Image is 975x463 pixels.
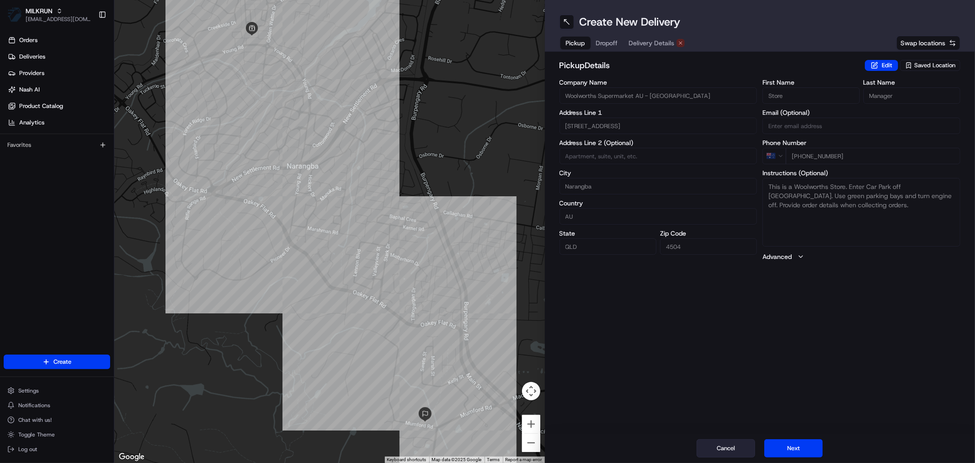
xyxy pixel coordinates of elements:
button: Map camera controls [522,382,540,400]
span: Create [53,358,71,366]
button: Chat with us! [4,414,110,426]
label: Company Name [559,79,757,86]
a: Product Catalog [4,99,114,113]
span: Notifications [18,402,50,409]
span: Toggle Theme [18,431,55,438]
input: Apartment, suite, unit, etc. [559,148,757,164]
label: First Name [762,79,859,86]
label: City [559,170,757,176]
span: Log out [18,446,37,453]
span: Pickup [566,38,585,48]
a: Orders [4,33,114,48]
span: Product Catalog [19,102,63,110]
label: Advanced [762,252,792,261]
span: Dropoff [596,38,618,48]
button: Toggle Theme [4,428,110,441]
button: Create [4,355,110,369]
a: Terms (opens in new tab) [487,457,500,462]
label: Zip Code [660,230,757,237]
span: Deliveries [19,53,45,61]
a: Report a map error [506,457,542,462]
span: Nash AI [19,86,40,94]
input: Enter company name [559,87,757,104]
input: Enter first name [762,87,859,104]
button: MILKRUNMILKRUN[EMAIL_ADDRESS][DOMAIN_NAME] [4,4,95,26]
label: Email (Optional) [762,109,960,116]
button: Notifications [4,399,110,412]
button: Edit [865,60,898,71]
span: Providers [19,69,44,77]
button: [EMAIL_ADDRESS][DOMAIN_NAME] [26,16,91,23]
span: Delivery Details [629,38,675,48]
div: Favorites [4,138,110,152]
input: Enter country [559,208,757,225]
button: MILKRUN [26,6,53,16]
a: Analytics [4,115,114,130]
input: Enter address [559,118,757,134]
label: Phone Number [762,140,960,146]
button: Cancel [697,439,755,458]
button: Swap locations [896,36,960,50]
input: Enter zip code [660,238,757,255]
input: Enter city [559,178,757,194]
label: State [559,230,656,237]
label: Address Line 2 (Optional) [559,140,757,146]
label: Address Line 1 [559,109,757,116]
span: Chat with us! [18,416,52,424]
input: Enter phone number [786,148,960,164]
span: Saved Location [914,61,955,70]
span: Orders [19,36,37,44]
label: Last Name [863,79,960,86]
span: Map data ©2025 Google [432,457,482,462]
h2: pickup Details [559,59,860,72]
a: Deliveries [4,49,114,64]
button: Zoom out [522,434,540,452]
button: Zoom in [522,415,540,433]
input: Enter last name [863,87,960,104]
a: Nash AI [4,82,114,97]
a: Providers [4,66,114,81]
button: Log out [4,443,110,456]
span: Analytics [19,118,44,127]
button: Advanced [762,252,960,261]
span: Swap locations [900,38,945,48]
img: Google [117,451,147,463]
textarea: This is a Woolworths Store. Enter Car Park off [GEOGRAPHIC_DATA]. Use green parking bays and turn... [762,178,960,247]
img: MILKRUN [7,7,22,22]
a: Open this area in Google Maps (opens a new window) [117,451,147,463]
span: Settings [18,387,39,394]
button: Next [764,439,823,458]
label: Country [559,200,757,206]
input: Enter state [559,238,656,255]
button: Keyboard shortcuts [387,457,426,463]
input: Enter email address [762,118,960,134]
button: Settings [4,384,110,397]
label: Instructions (Optional) [762,170,960,176]
button: Saved Location [900,59,960,72]
h1: Create New Delivery [580,15,681,29]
